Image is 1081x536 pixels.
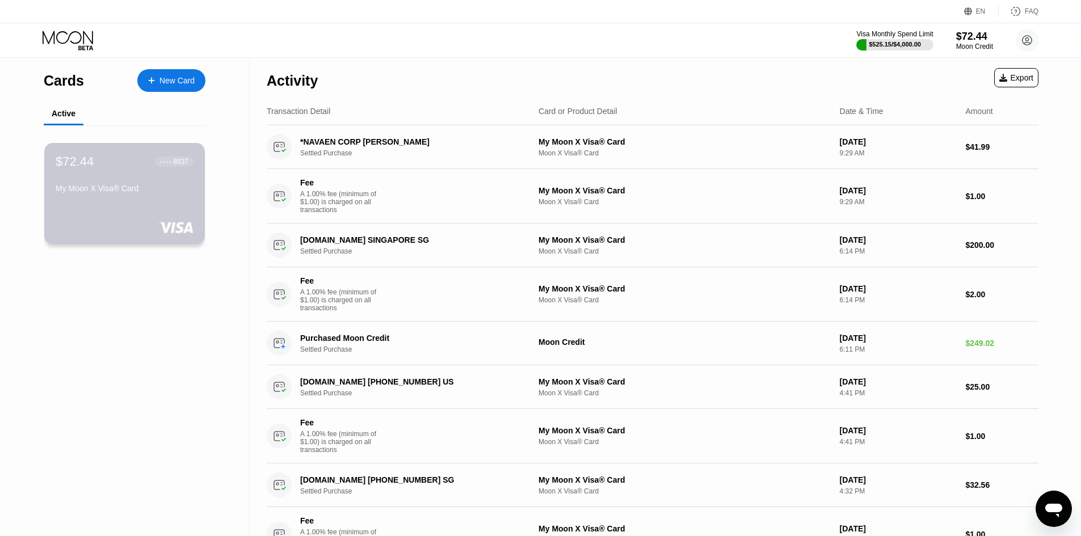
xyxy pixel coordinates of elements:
div: My Moon X Visa® Card [539,426,831,435]
div: [DOMAIN_NAME] [PHONE_NUMBER] SG [300,475,520,484]
div: FeeA 1.00% fee (minimum of $1.00) is charged on all transactionsMy Moon X Visa® CardMoon X Visa® ... [267,409,1038,463]
div: $200.00 [965,240,1038,250]
div: ● ● ● ● [160,160,171,163]
div: Settled Purchase [300,345,537,353]
div: [DATE] [840,137,957,146]
div: My Moon X Visa® Card [539,137,831,146]
div: Moon X Visa® Card [539,296,831,304]
div: Visa Monthly Spend Limit [856,30,933,38]
div: $1.00 [965,432,1038,441]
div: FeeA 1.00% fee (minimum of $1.00) is charged on all transactionsMy Moon X Visa® CardMoon X Visa® ... [267,267,1038,322]
div: Moon X Visa® Card [539,389,831,397]
div: $72.44 [956,31,993,43]
div: $525.15 / $4,000.00 [869,41,921,48]
div: EN [976,7,986,15]
div: $72.44Moon Credit [956,31,993,50]
div: Moon Credit [539,337,831,347]
div: [DATE] [840,334,957,343]
div: Moon X Visa® Card [539,247,831,255]
div: $32.56 [965,480,1038,489]
div: $249.02 [965,339,1038,348]
div: 6:14 PM [840,296,957,304]
div: Moon X Visa® Card [539,487,831,495]
div: [DATE] [840,524,957,533]
div: 8837 [173,158,188,166]
div: Settled Purchase [300,389,537,397]
div: My Moon X Visa® Card [539,475,831,484]
div: Transaction Detail [267,107,330,116]
div: Activity [267,73,318,89]
div: $25.00 [965,382,1038,391]
div: Fee [300,276,380,285]
div: Moon Credit [956,43,993,50]
div: [DATE] [840,186,957,195]
div: Date & Time [840,107,884,116]
div: My Moon X Visa® Card [539,186,831,195]
div: 9:29 AM [840,149,957,157]
div: Moon X Visa® Card [539,438,831,446]
div: EN [964,6,999,17]
div: [DOMAIN_NAME] SINGAPORE SG [300,235,520,244]
div: $72.44● ● ● ●8837My Moon X Visa® Card [44,143,205,244]
div: Visa Monthly Spend Limit$525.15/$4,000.00 [856,30,933,50]
div: Export [994,68,1038,87]
div: Fee [300,178,380,187]
div: Settled Purchase [300,487,537,495]
div: *NAVAEN CORP [PERSON_NAME] [300,137,520,146]
div: Fee [300,418,380,427]
div: [DOMAIN_NAME] SINGAPORE SGSettled PurchaseMy Moon X Visa® CardMoon X Visa® Card[DATE]6:14 PM$200.00 [267,223,1038,267]
div: [DATE] [840,475,957,484]
div: [DATE] [840,235,957,244]
div: [DOMAIN_NAME] [PHONE_NUMBER] US [300,377,520,386]
div: 6:14 PM [840,247,957,255]
div: Active [52,109,75,118]
div: Purchased Moon CreditSettled PurchaseMoon Credit[DATE]6:11 PM$249.02 [267,322,1038,365]
div: [DOMAIN_NAME] [PHONE_NUMBER] SGSettled PurchaseMy Moon X Visa® CardMoon X Visa® Card[DATE]4:32 PM... [267,463,1038,507]
div: Moon X Visa® Card [539,149,831,157]
div: 4:32 PM [840,487,957,495]
div: $72.44 [56,154,94,169]
div: Card or Product Detail [539,107,617,116]
div: A 1.00% fee (minimum of $1.00) is charged on all transactions [300,190,385,214]
div: My Moon X Visa® Card [539,524,831,533]
div: Amount [965,107,992,116]
div: $1.00 [965,192,1038,201]
div: $2.00 [965,290,1038,299]
div: 6:11 PM [840,345,957,353]
iframe: Button to launch messaging window [1036,491,1072,527]
div: My Moon X Visa® Card [56,184,194,193]
div: New Card [137,69,205,92]
div: A 1.00% fee (minimum of $1.00) is charged on all transactions [300,288,385,312]
div: New Card [159,76,195,86]
div: Export [999,73,1033,82]
div: Moon X Visa® Card [539,198,831,206]
div: Purchased Moon Credit [300,334,520,343]
div: 4:41 PM [840,438,957,446]
div: My Moon X Visa® Card [539,377,831,386]
div: FAQ [1025,7,1038,15]
div: Cards [44,73,84,89]
div: My Moon X Visa® Card [539,235,831,244]
div: [DATE] [840,377,957,386]
div: A 1.00% fee (minimum of $1.00) is charged on all transactions [300,430,385,454]
div: FeeA 1.00% fee (minimum of $1.00) is charged on all transactionsMy Moon X Visa® CardMoon X Visa® ... [267,169,1038,223]
div: $41.99 [965,142,1038,151]
div: 9:29 AM [840,198,957,206]
div: Settled Purchase [300,247,537,255]
div: My Moon X Visa® Card [539,284,831,293]
div: [DATE] [840,426,957,435]
div: [DOMAIN_NAME] [PHONE_NUMBER] USSettled PurchaseMy Moon X Visa® CardMoon X Visa® Card[DATE]4:41 PM... [267,365,1038,409]
div: 4:41 PM [840,389,957,397]
div: *NAVAEN CORP [PERSON_NAME]Settled PurchaseMy Moon X Visa® CardMoon X Visa® Card[DATE]9:29 AM$41.99 [267,125,1038,169]
div: [DATE] [840,284,957,293]
div: Settled Purchase [300,149,537,157]
div: FAQ [999,6,1038,17]
div: Fee [300,516,380,525]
